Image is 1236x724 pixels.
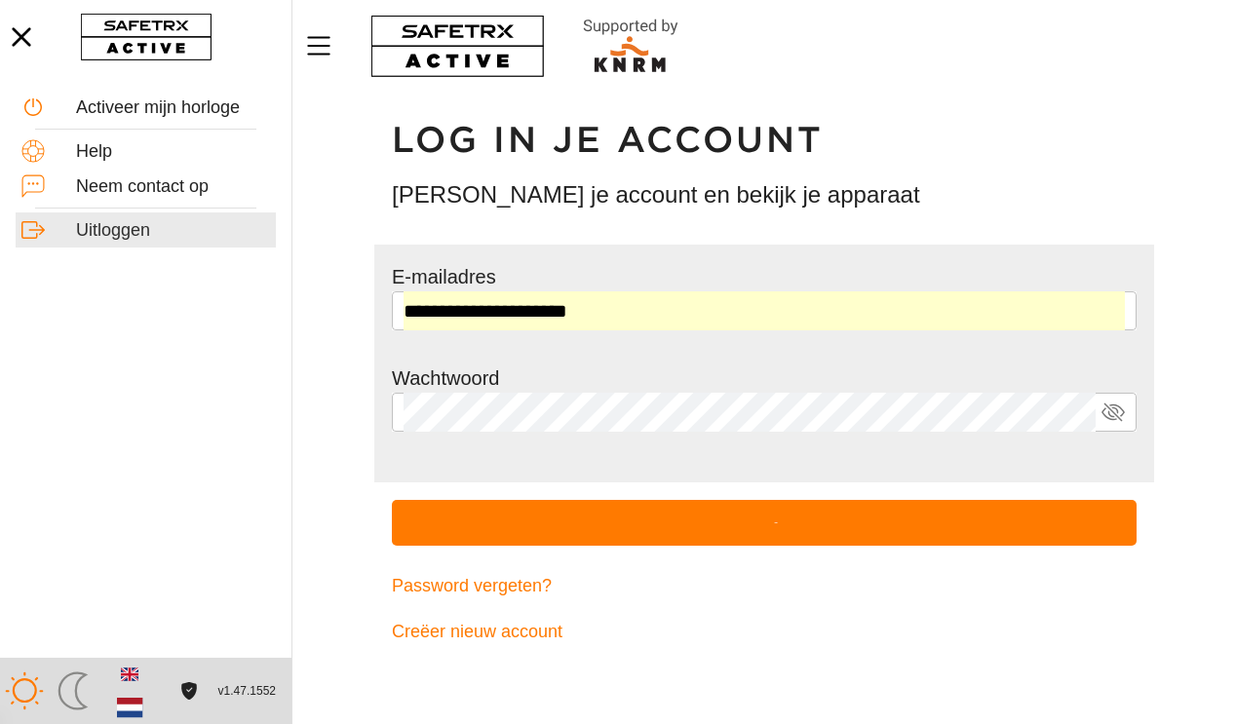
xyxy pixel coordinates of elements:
h3: [PERSON_NAME] je account en bekijk je apparaat [392,178,1137,211]
a: Creëer nieuw account [392,609,1137,655]
a: Password vergeten? [392,563,1137,609]
button: v1.47.1552 [207,675,288,707]
a: Licentieovereenkomst [175,682,202,699]
span: v1.47.1552 [218,681,276,702]
label: Wachtwoord [392,367,499,389]
label: E-mailadres [392,266,496,287]
img: en.svg [121,666,138,683]
img: nl.svg [117,695,143,721]
span: Creëer nieuw account [392,617,562,647]
div: Uitloggen [76,220,270,242]
h1: Log in je account [392,118,1137,163]
div: Neem contact op [76,176,270,198]
img: ModeDark.svg [54,671,93,710]
img: RescueLogo.svg [560,15,701,78]
button: Menu [302,25,351,66]
button: Nederlands [113,691,146,724]
img: ContactUs.svg [21,174,45,198]
div: Activeer mijn horloge [76,97,270,119]
img: Help.svg [21,139,45,163]
button: Engels [113,658,146,691]
div: Help [76,141,270,163]
span: Password vergeten? [392,571,552,601]
img: ModeLight.svg [5,671,44,710]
